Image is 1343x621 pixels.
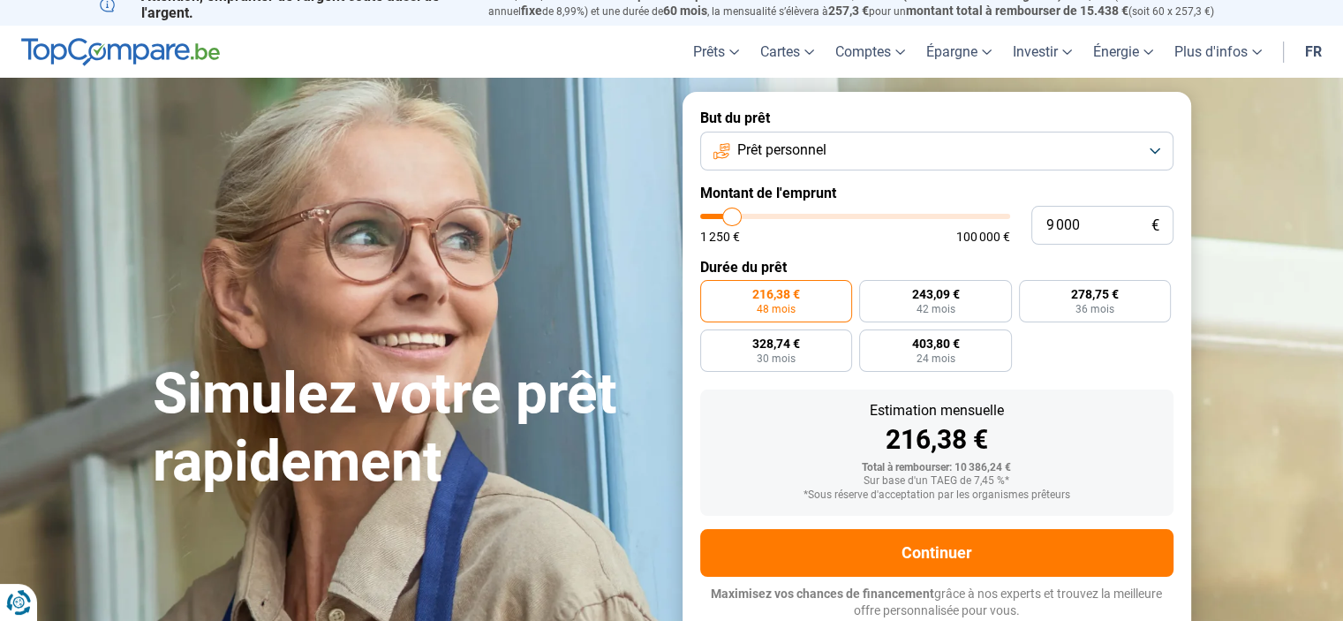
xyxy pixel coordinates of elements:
[714,489,1159,502] div: *Sous réserve d'acceptation par les organismes prêteurs
[663,4,707,18] span: 60 mois
[825,26,916,78] a: Comptes
[1294,26,1332,78] a: fr
[21,38,220,66] img: TopCompare
[1071,288,1119,300] span: 278,75 €
[700,259,1173,276] label: Durée du prêt
[1083,26,1164,78] a: Énergie
[752,337,800,350] span: 328,74 €
[828,4,869,18] span: 257,3 €
[956,231,1010,243] span: 100 000 €
[1075,304,1114,314] span: 36 mois
[683,26,750,78] a: Prêts
[757,353,796,364] span: 30 mois
[916,304,954,314] span: 42 mois
[916,26,1002,78] a: Épargne
[521,4,542,18] span: fixe
[714,475,1159,488] div: Sur base d'un TAEG de 7,45 %*
[911,337,959,350] span: 403,80 €
[700,529,1173,577] button: Continuer
[906,4,1128,18] span: montant total à rembourser de 15.438 €
[757,304,796,314] span: 48 mois
[700,586,1173,620] p: grâce à nos experts et trouvez la meilleure offre personnalisée pour vous.
[700,132,1173,170] button: Prêt personnel
[714,462,1159,474] div: Total à rembourser: 10 386,24 €
[916,353,954,364] span: 24 mois
[752,288,800,300] span: 216,38 €
[700,110,1173,126] label: But du prêt
[711,587,934,601] span: Maximisez vos chances de financement
[750,26,825,78] a: Cartes
[1151,218,1159,233] span: €
[714,404,1159,418] div: Estimation mensuelle
[700,231,740,243] span: 1 250 €
[1164,26,1272,78] a: Plus d'infos
[1002,26,1083,78] a: Investir
[714,427,1159,453] div: 216,38 €
[737,140,826,160] span: Prêt personnel
[153,360,661,496] h1: Simulez votre prêt rapidement
[700,185,1173,201] label: Montant de l'emprunt
[911,288,959,300] span: 243,09 €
